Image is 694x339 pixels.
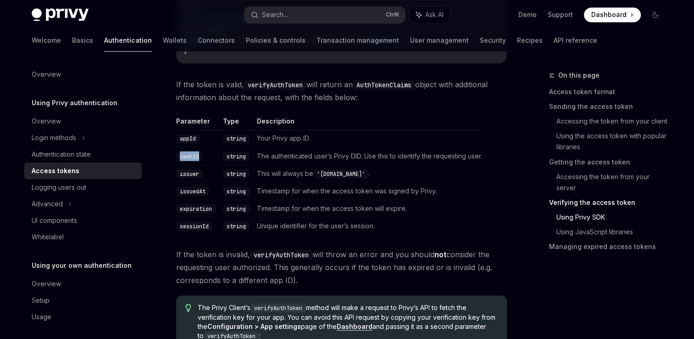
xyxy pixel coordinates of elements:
[32,182,86,193] div: Logging users out
[24,163,142,179] a: Access tokens
[24,212,142,229] a: UI components
[250,249,312,260] code: verifyAuthToken
[244,6,405,23] button: Search...CtrlK
[223,204,250,213] code: string
[223,152,250,161] code: string
[518,10,537,19] a: Demo
[176,152,203,161] code: userId
[337,322,372,330] a: Dashboard
[24,66,142,83] a: Overview
[253,199,482,217] td: Timestamp for when the access token will expire.
[480,29,506,51] a: Security
[223,186,250,196] code: string
[591,10,627,19] span: Dashboard
[253,130,482,147] td: Your Privy app ID.
[198,29,235,51] a: Connectors
[425,10,444,19] span: Ask AI
[548,10,573,19] a: Support
[556,169,670,195] a: Accessing the token from your server
[549,195,670,209] a: Verifying the access token
[24,179,142,196] a: Logging users out
[32,149,91,160] div: Authentication state
[223,221,250,231] code: string
[72,29,93,51] a: Basics
[176,117,219,130] th: Parameter
[176,221,212,231] code: sessionId
[410,29,469,51] a: User management
[176,204,216,213] code: expiration
[223,134,250,143] code: string
[549,239,670,254] a: Managing expired access tokens
[549,85,670,99] a: Access token format
[556,114,670,129] a: Accessing the token from your client
[32,116,61,127] div: Overview
[223,169,250,178] code: string
[176,186,209,196] code: issuedAt
[32,311,51,322] div: Usage
[176,169,203,178] code: issuer
[104,29,152,51] a: Authentication
[32,295,50,306] div: Setup
[32,29,61,51] a: Welcome
[24,276,142,292] a: Overview
[32,215,77,226] div: UI components
[24,113,142,130] a: Overview
[24,309,142,325] a: Usage
[32,198,63,209] div: Advanced
[434,249,446,259] strong: not
[32,232,64,243] div: Whitelabel
[163,29,187,51] a: Wallets
[176,78,507,104] span: If the token is valid, will return an object with additional information about the request, with ...
[184,47,188,55] span: }
[648,7,663,22] button: Toggle dark mode
[32,278,61,289] div: Overview
[176,248,507,286] span: If the token is invalid, will throw an error and you should consider the requesting user authoriz...
[24,292,142,309] a: Setup
[558,70,600,81] span: On this page
[549,99,670,114] a: Sending the access token
[250,303,306,312] code: verifyAuthToken
[353,80,415,90] code: AuthTokenClaims
[176,134,200,143] code: appId
[24,146,142,163] a: Authentication state
[316,29,399,51] a: Transaction management
[253,117,482,130] th: Description
[386,11,400,18] span: Ctrl K
[32,132,76,143] div: Login methods
[549,154,670,169] a: Getting the access token
[32,69,61,80] div: Overview
[253,182,482,199] td: Timestamp for when the access token was signed by Privy.
[517,29,543,51] a: Recipes
[556,224,670,239] a: Using JavaScript libraries
[313,169,369,178] code: '[DOMAIN_NAME]'
[185,304,192,312] svg: Tip
[32,97,117,108] h5: Using Privy authentication
[253,217,482,234] td: Unique identifier for the user’s session.
[246,29,305,51] a: Policies & controls
[556,129,670,154] a: Using the access token with popular libraries
[410,6,450,23] button: Ask AI
[32,260,132,271] h5: Using your own authentication
[262,9,288,20] div: Search...
[24,229,142,245] a: Whitelabel
[253,164,482,182] td: This will always be .
[584,7,641,22] a: Dashboard
[554,29,597,51] a: API reference
[207,322,301,330] strong: Configuration > App settings
[253,147,482,164] td: The authenticated user’s Privy DID. Use this to identify the requesting user.
[244,80,306,90] code: verifyAuthToken
[32,165,79,176] div: Access tokens
[32,8,89,21] img: dark logo
[556,209,670,224] a: Using Privy SDK
[219,117,253,130] th: Type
